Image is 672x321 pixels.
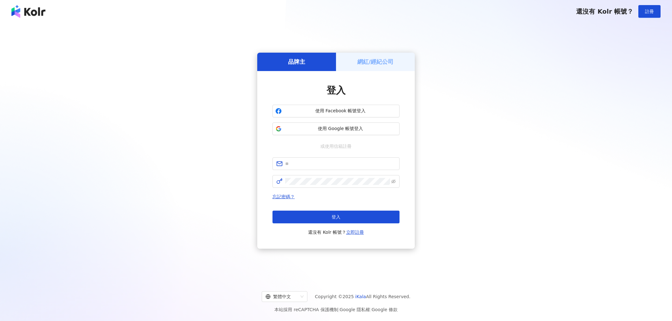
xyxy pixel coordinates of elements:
[576,8,633,15] span: 還沒有 Kolr 帳號？
[332,214,340,219] span: 登入
[338,307,340,312] span: |
[355,294,366,299] a: iKala
[346,230,364,235] a: 立即註冊
[315,293,411,300] span: Copyright © 2025 All Rights Reserved.
[638,5,661,18] button: 註冊
[645,9,654,14] span: 註冊
[11,5,45,18] img: logo
[284,126,397,132] span: 使用 Google 帳號登入
[308,228,364,236] span: 還沒有 Kolr 帳號？
[372,307,398,312] a: Google 條款
[284,108,397,114] span: 使用 Facebook 帳號登入
[272,105,400,117] button: 使用 Facebook 帳號登入
[316,143,356,150] span: 或使用信箱註冊
[272,122,400,135] button: 使用 Google 帳號登入
[370,307,372,312] span: |
[339,307,370,312] a: Google 隱私權
[272,211,400,223] button: 登入
[288,58,305,66] h5: 品牌主
[272,194,295,199] a: 忘記密碼？
[274,306,397,313] span: 本站採用 reCAPTCHA 保護機制
[265,292,298,302] div: 繁體中文
[357,58,394,66] h5: 網紅/經紀公司
[391,179,396,184] span: eye-invisible
[326,85,346,96] span: 登入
